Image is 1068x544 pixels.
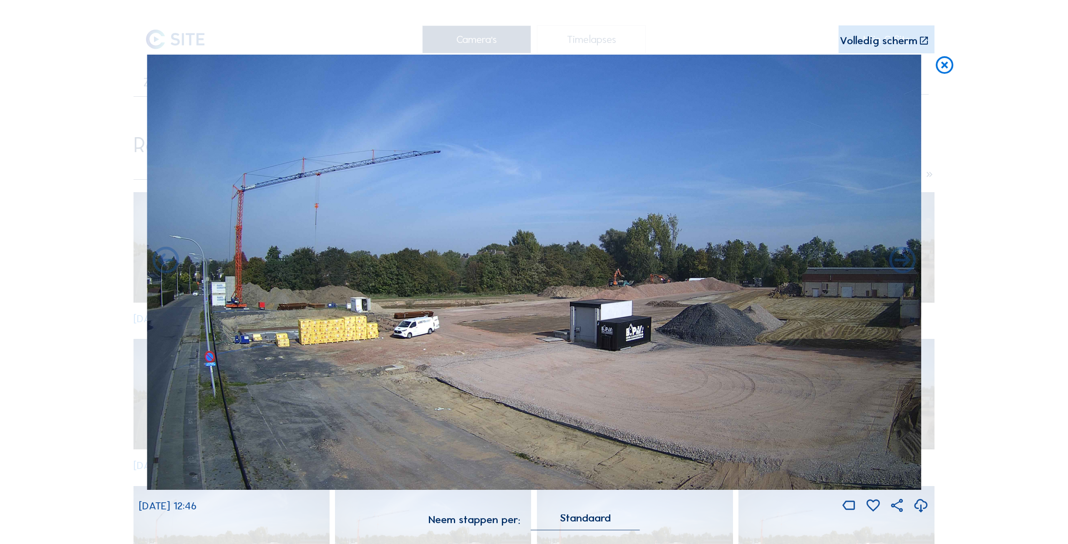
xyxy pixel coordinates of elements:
i: Forward [150,245,181,277]
div: Standaard [560,514,611,522]
div: Neem stappen per: [428,514,520,525]
div: Volledig scherm [840,35,917,46]
div: Standaard [531,514,640,530]
i: Back [887,245,918,277]
span: [DATE] 12:46 [139,499,196,512]
img: Image [147,55,921,490]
